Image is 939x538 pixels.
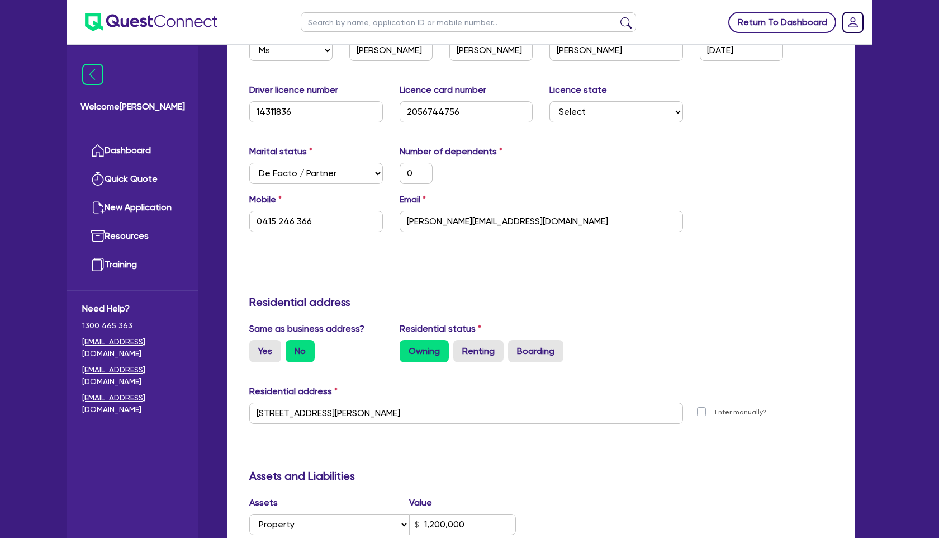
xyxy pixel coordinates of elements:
[715,407,766,418] label: Enter manually?
[249,322,364,336] label: Same as business address?
[82,320,183,332] span: 1300 465 363
[249,385,338,398] label: Residential address
[249,496,409,509] label: Assets
[400,145,502,158] label: Number of dependents
[91,229,105,243] img: resources
[91,258,105,271] img: training
[249,340,281,362] label: Yes
[82,392,183,416] a: [EMAIL_ADDRESS][DOMAIN_NAME]
[249,145,312,158] label: Marital status
[453,340,504,362] label: Renting
[409,496,432,509] label: Value
[549,83,607,97] label: Licence state
[91,201,105,214] img: new-application
[82,165,183,194] a: Quick Quote
[85,13,217,31] img: quest-connect-logo-blue
[80,100,185,114] span: Welcome [PERSON_NAME]
[249,193,282,206] label: Mobile
[400,322,481,336] label: Residential status
[508,340,563,362] label: Boarding
[400,83,486,97] label: Licence card number
[82,194,183,222] a: New Application
[249,83,338,97] label: Driver licence number
[82,364,183,388] a: [EMAIL_ADDRESS][DOMAIN_NAME]
[82,302,183,315] span: Need Help?
[700,40,783,61] input: DD / MM / YYYY
[91,172,105,186] img: quick-quote
[301,12,636,32] input: Search by name, application ID or mobile number...
[400,193,426,206] label: Email
[82,222,183,251] a: Resources
[286,340,315,362] label: No
[82,136,183,165] a: Dashboard
[400,340,449,362] label: Owning
[249,469,833,483] h3: Assets and Liabilities
[249,295,833,309] h3: Residential address
[728,12,836,33] a: Return To Dashboard
[82,336,183,360] a: [EMAIL_ADDRESS][DOMAIN_NAME]
[82,64,103,85] img: icon-menu-close
[838,8,867,37] a: Dropdown toggle
[409,514,516,535] input: Value
[82,251,183,279] a: Training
